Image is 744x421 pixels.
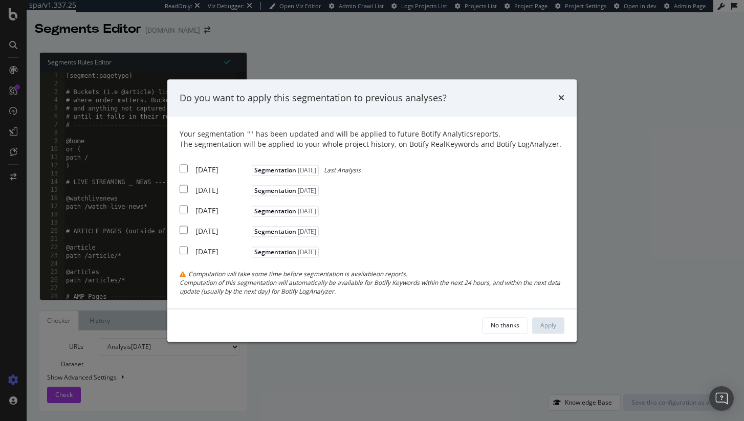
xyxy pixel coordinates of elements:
span: [DATE] [296,187,316,195]
span: Segmentation [252,227,319,237]
div: [DATE] [195,165,249,175]
div: Open Intercom Messenger [709,386,734,411]
div: times [558,92,564,105]
button: Apply [532,317,564,334]
div: The segmentation will be applied to your whole project history, on Botify RealKeywords and Botify... [180,140,564,150]
div: modal [167,79,577,342]
span: Segmentation [252,165,319,176]
div: [DATE] [195,186,249,196]
span: Last Analysis [324,166,361,175]
div: Apply [540,321,556,329]
button: No thanks [482,317,528,334]
div: [DATE] [195,206,249,216]
div: [DATE] [195,227,249,237]
div: [DATE] [195,247,249,257]
span: " " [247,129,253,139]
span: Segmentation [252,186,319,196]
span: [DATE] [296,248,316,257]
span: Segmentation [252,247,319,258]
span: Computation will take some time before segmentation is available on reports. [188,270,407,279]
span: [DATE] [296,228,316,236]
span: [DATE] [296,166,316,175]
span: [DATE] [296,207,316,216]
div: Computation of this segmentation will automatically be available for Botify Keywords within the n... [180,279,564,296]
div: Do you want to apply this segmentation to previous analyses? [180,92,447,105]
div: No thanks [491,321,519,329]
div: Your segmentation has been updated and will be applied to future Botify Analytics reports. [180,129,564,150]
span: Segmentation [252,206,319,217]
